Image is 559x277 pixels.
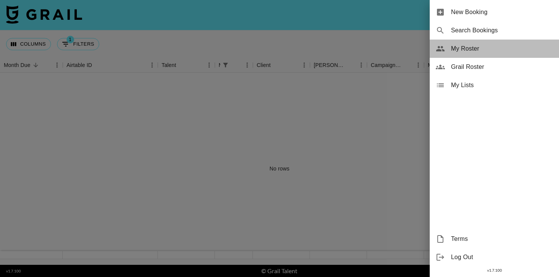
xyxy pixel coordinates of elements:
span: Log Out [451,253,553,262]
div: v 1.7.100 [430,266,559,274]
span: New Booking [451,8,553,17]
span: My Roster [451,44,553,53]
div: Terms [430,230,559,248]
span: My Lists [451,81,553,90]
div: My Roster [430,40,559,58]
div: Log Out [430,248,559,266]
span: Grail Roster [451,62,553,72]
div: My Lists [430,76,559,94]
span: Search Bookings [451,26,553,35]
div: Grail Roster [430,58,559,76]
span: Terms [451,234,553,244]
div: Search Bookings [430,21,559,40]
div: New Booking [430,3,559,21]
